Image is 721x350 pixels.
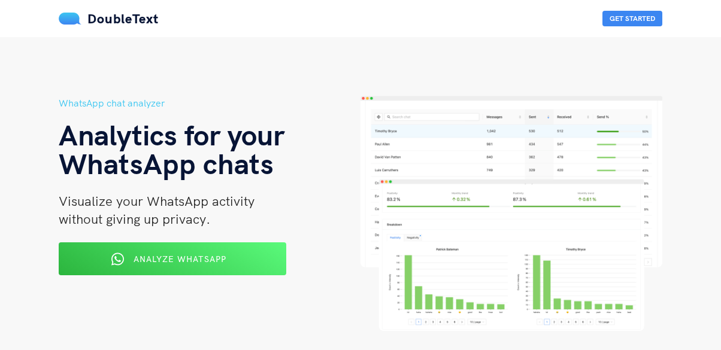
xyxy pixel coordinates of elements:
[59,10,159,27] a: DoubleText
[134,254,226,264] span: Analyze WhatsApp
[87,10,159,27] span: DoubleText
[59,258,286,269] a: Analyze WhatsApp
[59,13,81,25] img: mS3x8y1f88AAAAABJRU5ErkJggg==
[59,117,284,153] span: Analytics for your
[59,145,274,181] span: WhatsApp chats
[602,11,662,26] button: Get Started
[59,242,286,275] button: Analyze WhatsApp
[360,96,662,331] img: hero
[59,193,255,209] span: Visualize your WhatsApp activity
[59,96,360,111] h5: WhatsApp chat analyzer
[59,211,210,227] span: without giving up privacy.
